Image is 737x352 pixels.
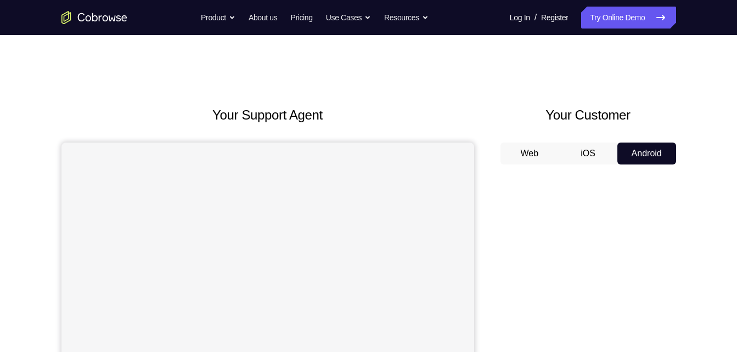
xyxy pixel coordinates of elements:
button: iOS [559,143,617,164]
h2: Your Customer [500,105,676,125]
a: Log In [510,7,530,29]
a: Go to the home page [61,11,127,24]
a: Try Online Demo [581,7,676,29]
button: Web [500,143,559,164]
button: Use Cases [326,7,371,29]
a: Pricing [290,7,312,29]
span: / [535,11,537,24]
a: Register [541,7,568,29]
button: Android [617,143,676,164]
button: Product [201,7,235,29]
button: Resources [384,7,429,29]
a: About us [249,7,277,29]
h2: Your Support Agent [61,105,474,125]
